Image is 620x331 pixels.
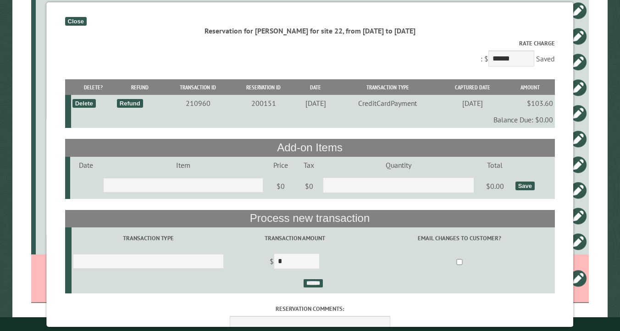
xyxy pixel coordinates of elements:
[65,17,87,26] div: Close
[39,237,89,246] div: 20
[366,234,554,243] label: Email changes to customer?
[506,79,555,95] th: Amount
[39,186,89,195] div: 23
[336,79,440,95] th: Transaction Type
[265,157,297,173] td: Price
[165,95,232,111] td: 210960
[71,157,102,173] td: Date
[536,54,555,63] span: Saved
[65,39,555,48] label: Rate Charge
[116,79,165,95] th: Refund
[476,157,514,173] td: Total
[321,157,476,173] td: Quantity
[39,83,89,92] div: 9
[39,160,89,169] div: 22
[102,157,265,173] td: Item
[65,26,555,36] div: Reservation for [PERSON_NAME] for site 22, from [DATE] to [DATE]
[296,79,336,95] th: Date
[39,134,89,143] div: 11
[65,304,555,313] label: Reservation comments:
[65,210,555,227] th: Process new transaction
[258,321,362,327] small: © Campground Commander LLC. All rights reserved.
[73,234,224,243] label: Transaction Type
[265,173,297,199] td: $0
[72,99,96,108] div: Delete
[39,109,89,118] div: 20
[39,6,89,15] div: 21
[39,57,89,66] div: 7
[39,32,89,41] div: 20
[165,79,232,95] th: Transaction ID
[232,79,296,95] th: Reservation ID
[71,111,555,128] td: Balance Due: $0.00
[71,79,116,95] th: Delete?
[440,95,506,111] td: [DATE]
[297,173,321,199] td: $0
[232,95,296,111] td: 200151
[515,182,535,190] div: Save
[296,95,336,111] td: [DATE]
[440,79,506,95] th: Captured Date
[476,173,514,199] td: $0.00
[39,211,89,221] div: 9
[117,99,143,108] div: Refund
[65,139,555,156] th: Add-on Items
[65,39,555,69] div: : $
[336,95,440,111] td: CreditCardPayment
[227,234,363,243] label: Transaction Amount
[225,249,365,275] td: $
[506,95,555,111] td: $103.60
[297,157,321,173] td: Tax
